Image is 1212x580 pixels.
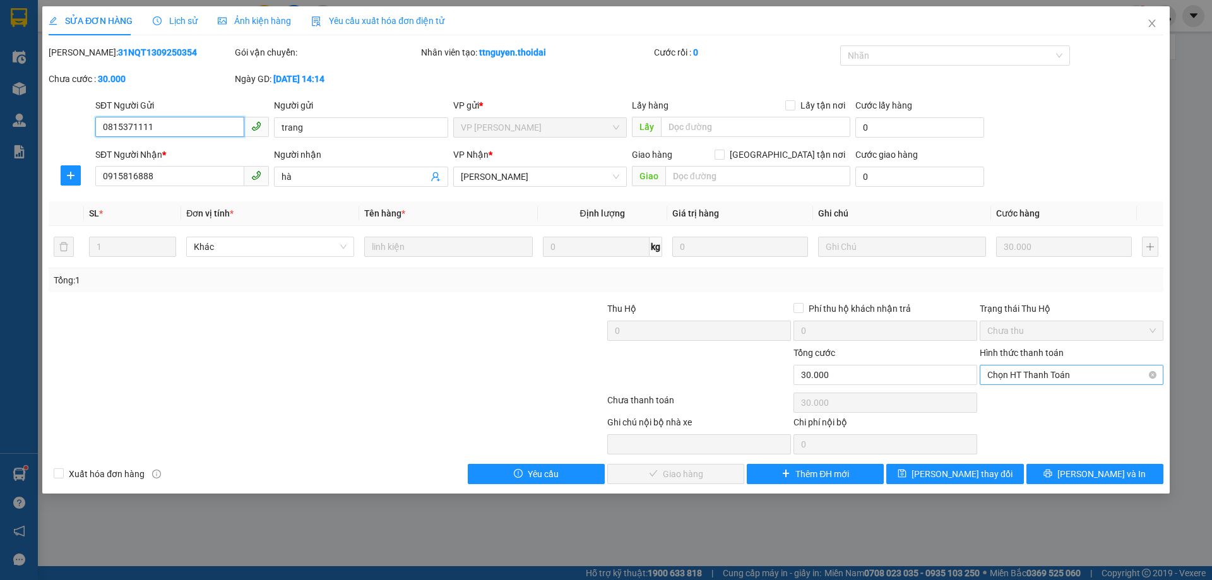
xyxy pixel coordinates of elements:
[468,464,605,484] button: exclamation-circleYêu cầu
[49,16,57,25] span: edit
[54,237,74,257] button: delete
[606,393,792,415] div: Chưa thanh toán
[607,415,791,434] div: Ghi chú nội bộ nhà xe
[818,237,986,257] input: Ghi Chú
[793,348,835,358] span: Tổng cước
[980,348,1064,358] label: Hình thức thanh toán
[855,167,984,187] input: Cước giao hàng
[95,98,269,112] div: SĐT Người Gửi
[95,148,269,162] div: SĐT Người Nhận
[479,47,546,57] b: ttnguyen.thoidai
[1057,467,1146,481] span: [PERSON_NAME] và In
[996,237,1132,257] input: 0
[855,150,918,160] label: Cước giao hàng
[61,165,81,186] button: plus
[194,237,347,256] span: Khác
[274,148,448,162] div: Người nhận
[1026,464,1163,484] button: printer[PERSON_NAME] và In
[912,467,1013,481] span: [PERSON_NAME] thay đổi
[64,467,150,481] span: Xuất hóa đơn hàng
[672,208,719,218] span: Giá trị hàng
[218,16,227,25] span: picture
[461,118,619,137] span: VP Nguyễn Quốc Trị
[886,464,1023,484] button: save[PERSON_NAME] thay đổi
[607,304,636,314] span: Thu Hộ
[153,16,198,26] span: Lịch sử
[235,72,419,86] div: Ngày GD:
[153,16,162,25] span: clock-circle
[650,237,662,257] span: kg
[795,467,849,481] span: Thêm ĐH mới
[793,415,977,434] div: Chi phí nội bộ
[431,172,441,182] span: user-add
[186,208,234,218] span: Đơn vị tính
[987,321,1156,340] span: Chưa thu
[632,150,672,160] span: Giao hàng
[218,16,291,26] span: Ảnh kiện hàng
[1134,6,1170,42] button: Close
[118,47,197,57] b: 31NQT1309250354
[453,150,489,160] span: VP Nhận
[580,208,625,218] span: Định lượng
[251,121,261,131] span: phone
[364,237,532,257] input: VD: Bàn, Ghế
[665,166,850,186] input: Dọc đường
[725,148,850,162] span: [GEOGRAPHIC_DATA] tận nơi
[274,98,448,112] div: Người gửi
[813,201,991,226] th: Ghi chú
[1149,371,1156,379] span: close-circle
[632,166,665,186] span: Giao
[364,208,405,218] span: Tên hàng
[421,45,651,59] div: Nhân viên tạo:
[311,16,321,27] img: icon
[1147,18,1157,28] span: close
[804,302,916,316] span: Phí thu hộ khách nhận trả
[693,47,698,57] b: 0
[49,45,232,59] div: [PERSON_NAME]:
[1142,237,1158,257] button: plus
[311,16,444,26] span: Yêu cầu xuất hóa đơn điện tử
[98,74,126,84] b: 30.000
[514,469,523,479] span: exclamation-circle
[795,98,850,112] span: Lấy tận nơi
[152,470,161,478] span: info-circle
[987,365,1156,384] span: Chọn HT Thanh Toán
[461,167,619,186] span: Lý Nhân
[49,72,232,86] div: Chưa cước :
[654,45,838,59] div: Cước rồi :
[1043,469,1052,479] span: printer
[747,464,884,484] button: plusThêm ĐH mới
[672,237,808,257] input: 0
[632,100,668,110] span: Lấy hàng
[49,16,133,26] span: SỬA ĐƠN HÀNG
[855,100,912,110] label: Cước lấy hàng
[781,469,790,479] span: plus
[898,469,906,479] span: save
[661,117,850,137] input: Dọc đường
[980,302,1163,316] div: Trạng thái Thu Hộ
[251,170,261,181] span: phone
[632,117,661,137] span: Lấy
[235,45,419,59] div: Gói vận chuyển:
[528,467,559,481] span: Yêu cầu
[607,464,744,484] button: checkGiao hàng
[54,273,468,287] div: Tổng: 1
[273,74,324,84] b: [DATE] 14:14
[453,98,627,112] div: VP gửi
[89,208,99,218] span: SL
[61,170,80,181] span: plus
[855,117,984,138] input: Cước lấy hàng
[996,208,1040,218] span: Cước hàng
